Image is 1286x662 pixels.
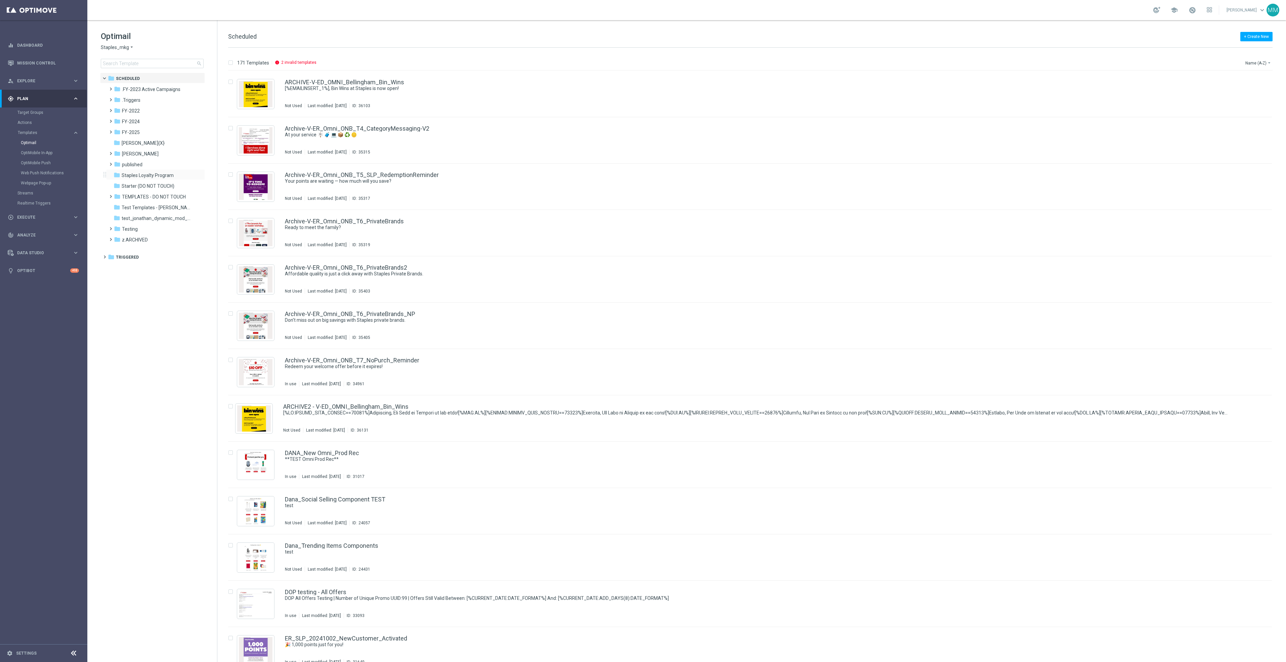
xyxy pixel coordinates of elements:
[285,224,1244,231] div: Ready to meet the family?
[73,95,79,102] i: keyboard_arrow_right
[73,130,79,136] i: keyboard_arrow_right
[7,78,79,84] div: person_search Explore keyboard_arrow_right
[8,96,14,102] i: gps_fixed
[221,303,1285,349] div: Press SPACE to select this row.
[17,110,70,115] a: Target Groups
[17,120,70,125] a: Actions
[114,236,121,243] i: folder
[285,178,1228,184] a: Your points are waiting — how much will you save?
[285,224,1228,231] a: Ready to meet the family?
[285,595,1228,602] a: DOP All Offers Testing | Number of Unique Promo UUID:99 | Offers Still Valid Between: [%CURRENT_D...
[285,218,404,224] a: Archive-V-ER_Omni_ONB_T6_PrivateBrands
[21,158,87,168] div: OptiMobile Push
[122,140,165,146] span: jonathan_pr_test_{X}
[17,251,73,255] span: Data Studio
[8,232,14,238] i: track_changes
[358,289,370,294] div: 35403
[285,317,1244,323] div: Don’t miss out on big savings with Staples private brands.
[1245,59,1273,67] button: Name (A-Z)arrow_drop_down
[7,96,79,101] button: gps_fixed Plan keyboard_arrow_right
[285,178,1244,184] div: Your points are waiting — how much will you save?
[275,60,280,65] i: info
[221,395,1285,442] div: Press SPACE to select this row.
[114,182,120,189] i: folder
[357,428,369,433] div: 36131
[122,226,138,232] span: Testing
[101,44,129,51] span: Staples_mkg
[221,117,1285,164] div: Press SPACE to select this row.
[1267,4,1279,16] div: MM
[17,130,79,135] div: Templates keyboard_arrow_right
[8,250,73,256] div: Data Studio
[285,271,1228,277] a: Affordable quality is just a click away with Staples Private Brands.
[285,132,1244,138] div: At your service 🪧 🧳 💻 📦 ♻️ 🪙
[353,474,365,479] div: 31017
[285,289,302,294] div: Not Used
[21,140,70,145] a: Optimail
[17,188,87,198] div: Streams
[239,452,272,478] img: 31017.jpeg
[221,534,1285,581] div: Press SPACE to select this row.
[299,613,344,618] div: Last modified: [DATE]
[8,96,73,102] div: Plan
[285,549,1228,555] a: test
[305,149,349,155] div: Last modified: [DATE]
[285,242,302,248] div: Not Used
[239,127,272,153] img: 35315.jpeg
[7,250,79,256] button: Data Studio keyboard_arrow_right
[303,428,348,433] div: Last modified: [DATE]
[239,498,272,524] img: 24057.jpeg
[114,215,120,221] i: folder
[114,172,120,178] i: folder
[285,595,1244,602] div: DOP All Offers Testing | Number of Unique Promo UUID:99 | Offers Still Valid Between: [%CURRENT_D...
[17,201,70,206] a: Realtime Triggers
[239,266,272,293] img: 35403.jpeg
[285,635,407,642] a: ER_SLP_20241002_NewCustomer_Activated
[116,254,139,260] span: Triggered
[122,194,186,200] span: TEMPLATES - DO NOT TOUCH
[18,131,66,135] span: Templates
[122,172,174,178] span: Staples Loyalty Program
[1258,6,1266,14] span: keyboard_arrow_down
[285,642,1244,648] div: 🎉 1,000 points just for you!
[8,78,73,84] div: Explore
[283,410,1228,416] a: [%LO:IPSUMD_SITA_CONSEC==70081%]Adipiscing, Eli Sedd ei Tempori ut lab etdo![%MAG:AL%][%ENIMAD:MI...
[344,381,365,387] div: ID:
[7,232,79,238] div: track_changes Analyze keyboard_arrow_right
[305,103,349,108] div: Last modified: [DATE]
[285,496,385,502] a: Dana_Social Selling Component TEST
[283,428,300,433] div: Not Used
[7,215,79,220] div: play_circle_outline Execute keyboard_arrow_right
[1240,32,1273,41] button: + Create New
[70,268,79,273] div: +10
[122,205,191,211] span: Test Templates - Jonas
[122,108,140,114] span: FY-2022
[239,174,272,200] img: 35317.jpeg
[358,149,370,155] div: 35315
[283,404,409,410] a: ARCHIVE2 - V-ED_OMNI_Bellingham_Bin_Wins
[285,502,1244,509] div: test
[285,335,302,340] div: Not Used
[221,349,1285,395] div: Press SPACE to select this row.
[285,642,1228,648] a: 🎉 1,000 points just for you!
[239,591,272,617] img: 33093.jpeg
[349,567,370,572] div: ID:
[349,103,370,108] div: ID:
[8,54,79,72] div: Mission Control
[114,161,121,168] i: folder
[285,589,346,595] a: DOP testing - All Offers
[348,428,369,433] div: ID:
[17,215,73,219] span: Execute
[8,78,14,84] i: person_search
[73,214,79,220] i: keyboard_arrow_right
[7,43,79,48] div: equalizer Dashboard
[122,86,180,92] span: .FY-2023 Active Campaigns
[299,474,344,479] div: Last modified: [DATE]
[285,132,1228,138] a: At your service 🪧 🧳 💻 📦 ♻️ 🪙
[18,131,73,135] div: Templates
[285,456,1228,462] a: **TEST Omni Prod Rec**
[8,36,79,54] div: Dashboard
[17,97,73,101] span: Plan
[1226,5,1267,15] a: [PERSON_NAME]keyboard_arrow_down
